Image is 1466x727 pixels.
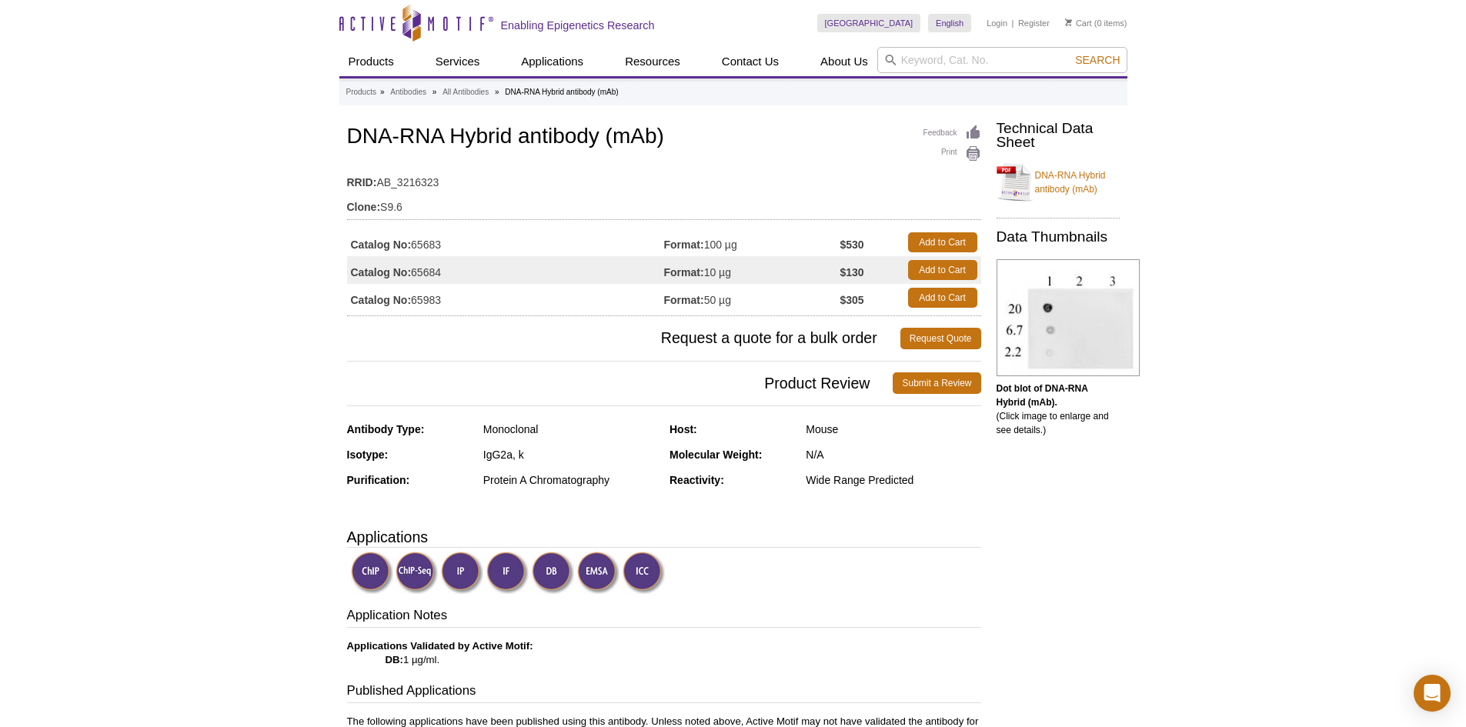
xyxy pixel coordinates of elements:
a: [GEOGRAPHIC_DATA] [817,14,921,32]
p: 1 µg/ml. [347,639,981,667]
strong: Isotype: [347,449,389,461]
img: Immunofluorescence Validated [486,552,529,594]
strong: $130 [840,265,863,279]
a: Resources [616,47,690,76]
strong: Format: [664,265,704,279]
a: Products [346,85,376,99]
div: N/A [806,448,980,462]
a: Feedback [923,125,981,142]
a: About Us [811,47,877,76]
li: (0 items) [1065,14,1127,32]
p: (Click image to enlarge and see details.) [997,382,1120,437]
a: Products [339,47,403,76]
strong: Molecular Weight: [670,449,762,461]
h2: Enabling Epigenetics Research [501,18,655,32]
img: Immunocytochemistry Validated [623,552,665,594]
strong: Format: [664,238,704,252]
strong: $305 [840,293,863,307]
td: 65983 [347,284,664,312]
strong: DB: [386,654,403,665]
a: Print [923,145,981,162]
strong: Reactivity: [670,474,724,486]
img: ChIP Validated [351,552,393,594]
li: » [380,88,385,96]
a: DNA-RNA Hybrid antibody (mAb) [997,159,1120,205]
h1: DNA-RNA Hybrid antibody (mAb) [347,125,981,151]
strong: Antibody Type: [347,423,425,435]
td: 100 µg [664,228,840,256]
strong: Catalog No: [351,238,412,252]
a: Submit a Review [893,372,980,394]
a: Add to Cart [908,232,977,252]
strong: Clone: [347,200,381,214]
li: » [495,88,499,96]
a: Cart [1065,18,1092,28]
div: Protein A Chromatography [483,473,658,487]
img: Immunoprecipitation Validated [441,552,483,594]
li: | [1012,14,1014,32]
a: Register [1018,18,1050,28]
h2: Data Thumbnails [997,230,1120,244]
span: Search [1075,54,1120,66]
h3: Application Notes [347,606,981,628]
strong: $530 [840,238,863,252]
li: » [432,88,437,96]
h3: Applications [347,525,981,549]
input: Keyword, Cat. No. [877,47,1127,73]
img: Your Cart [1065,18,1072,26]
span: Request a quote for a bulk order [347,328,900,349]
td: 65684 [347,256,664,284]
a: Login [987,18,1007,28]
a: Contact Us [713,47,788,76]
td: AB_3216323 [347,166,981,191]
a: Add to Cart [908,288,977,308]
strong: Catalog No: [351,293,412,307]
strong: Purification: [347,474,410,486]
td: 50 µg [664,284,840,312]
button: Search [1070,53,1124,67]
h2: Technical Data Sheet [997,122,1120,149]
a: Antibodies [390,85,426,99]
td: 65683 [347,228,664,256]
div: IgG2a, k [483,448,658,462]
strong: Catalog No: [351,265,412,279]
img: Dot Blot Validated [532,552,574,594]
li: DNA-RNA Hybrid antibody (mAb) [505,88,618,96]
a: Services [426,47,489,76]
div: Monoclonal [483,422,658,436]
a: Request Quote [900,328,981,349]
img: DNA-RNA Hybrid (mAb) tested by dot blot analysis. [997,259,1140,376]
b: Dot blot of DNA-RNA Hybrid (mAb). [997,383,1088,408]
a: Applications [512,47,593,76]
img: Electrophoretic Mobility Shift Assay Validated [577,552,619,594]
span: Product Review [347,372,893,394]
img: ChIP-Seq Validated [396,552,438,594]
strong: RRID: [347,175,377,189]
div: Mouse [806,422,980,436]
strong: Format: [664,293,704,307]
a: English [928,14,971,32]
div: Wide Range Predicted [806,473,980,487]
a: Add to Cart [908,260,977,280]
div: Open Intercom Messenger [1414,675,1451,712]
h3: Published Applications [347,682,981,703]
strong: Host: [670,423,697,435]
b: Applications Validated by Active Motif: [347,640,533,652]
a: All Antibodies [442,85,489,99]
td: S9.6 [347,191,981,215]
td: 10 µg [664,256,840,284]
